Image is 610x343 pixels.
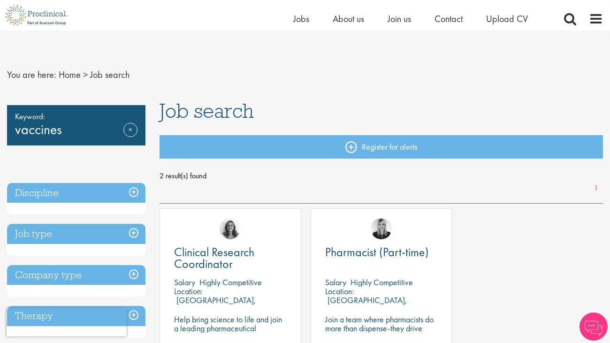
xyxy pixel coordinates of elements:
a: Register for alerts [160,135,603,159]
span: Clinical Research Coordinator [174,244,254,272]
p: Highly Competitive [351,277,413,288]
p: Highly Competitive [199,277,262,288]
h3: Discipline [7,183,145,203]
a: 1 [589,183,603,194]
span: Job search [160,98,254,123]
a: About us [333,13,364,25]
p: [GEOGRAPHIC_DATA], [GEOGRAPHIC_DATA] [174,295,256,314]
span: Keyword: [15,110,137,123]
p: Join a team where pharmacists do more than dispense-they drive progress. [325,315,438,342]
a: breadcrumb link [59,69,81,81]
img: Janelle Jones [371,218,392,239]
a: Join us [388,13,411,25]
span: 2 result(s) found [160,169,603,183]
img: Chatbot [579,313,608,341]
span: Job search [90,69,130,81]
span: You are here: [7,69,56,81]
h3: Therapy [7,306,145,326]
span: Location: [325,286,354,297]
span: Location: [174,286,203,297]
h3: Company type [7,265,145,285]
iframe: reCAPTCHA [7,308,127,336]
h3: Job type [7,224,145,244]
span: Salary [325,277,346,288]
img: Jackie Cerchio [220,218,241,239]
span: Salary [174,277,195,288]
a: Upload CV [486,13,528,25]
p: [GEOGRAPHIC_DATA], [GEOGRAPHIC_DATA] [325,295,407,314]
div: vaccines [7,105,145,145]
span: Pharmacist (Part-time) [325,244,429,260]
a: Pharmacist (Part-time) [325,246,438,258]
a: Clinical Research Coordinator [174,246,287,270]
span: > [83,69,88,81]
a: Contact [435,13,463,25]
a: Jobs [293,13,309,25]
a: Remove [123,123,137,150]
